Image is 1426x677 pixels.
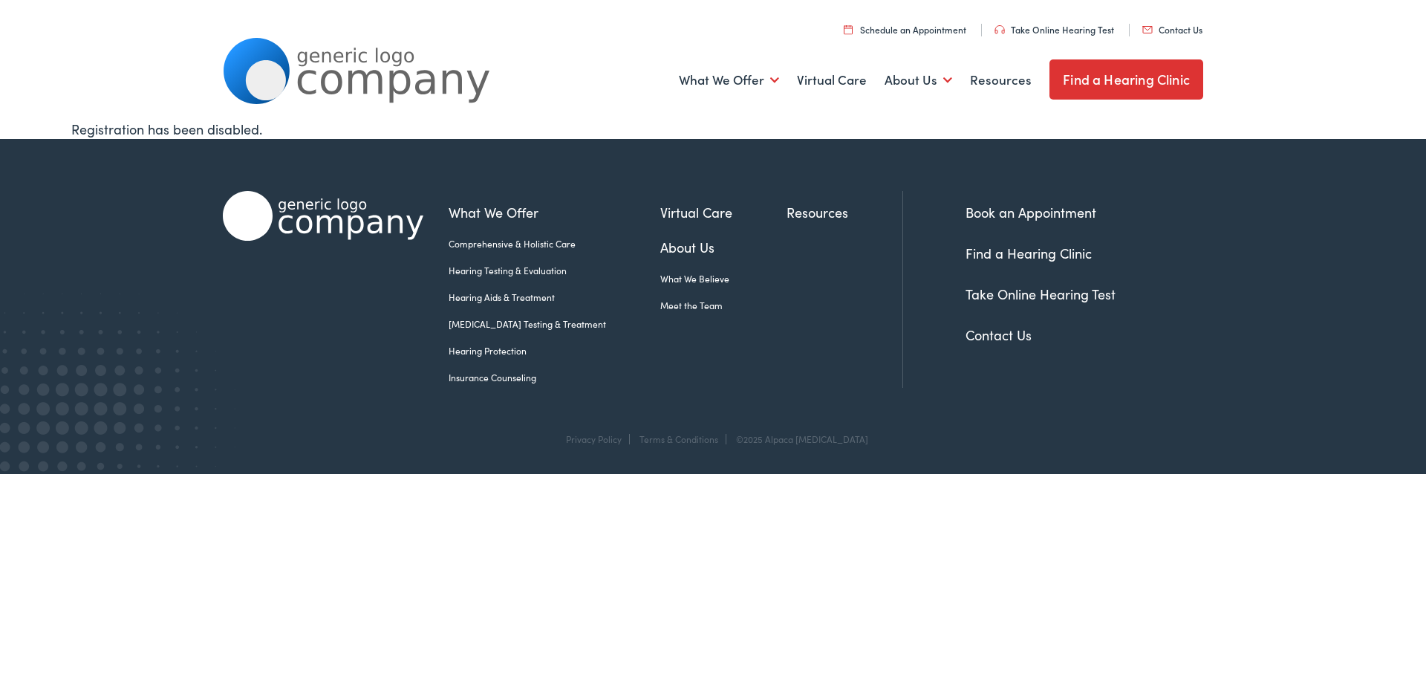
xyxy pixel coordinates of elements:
[787,202,902,222] a: Resources
[449,291,660,304] a: Hearing Aids & Treatment
[566,433,622,445] a: Privacy Policy
[449,237,660,250] a: Comprehensive & Holistic Care
[1142,23,1202,36] a: Contact Us
[844,25,853,34] img: utility icon
[1049,59,1203,100] a: Find a Hearing Clinic
[223,191,423,241] img: Alpaca Audiology
[660,237,787,257] a: About Us
[966,203,1096,221] a: Book an Appointment
[449,202,660,222] a: What We Offer
[729,434,868,444] div: ©2025 Alpaca [MEDICAL_DATA]
[885,53,952,108] a: About Us
[1142,26,1153,33] img: utility icon
[449,264,660,277] a: Hearing Testing & Evaluation
[449,371,660,384] a: Insurance Counseling
[966,325,1032,344] a: Contact Us
[679,53,779,108] a: What We Offer
[970,53,1032,108] a: Resources
[797,53,867,108] a: Virtual Care
[844,23,966,36] a: Schedule an Appointment
[660,272,787,285] a: What We Believe
[966,285,1116,303] a: Take Online Hearing Test
[449,344,660,357] a: Hearing Protection
[449,317,660,331] a: [MEDICAL_DATA] Testing & Treatment
[966,244,1092,262] a: Find a Hearing Clinic
[660,299,787,312] a: Meet the Team
[71,119,1355,139] div: Registration has been disabled.
[994,25,1005,34] img: utility icon
[660,202,787,222] a: Virtual Care
[639,433,718,445] a: Terms & Conditions
[994,23,1114,36] a: Take Online Hearing Test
